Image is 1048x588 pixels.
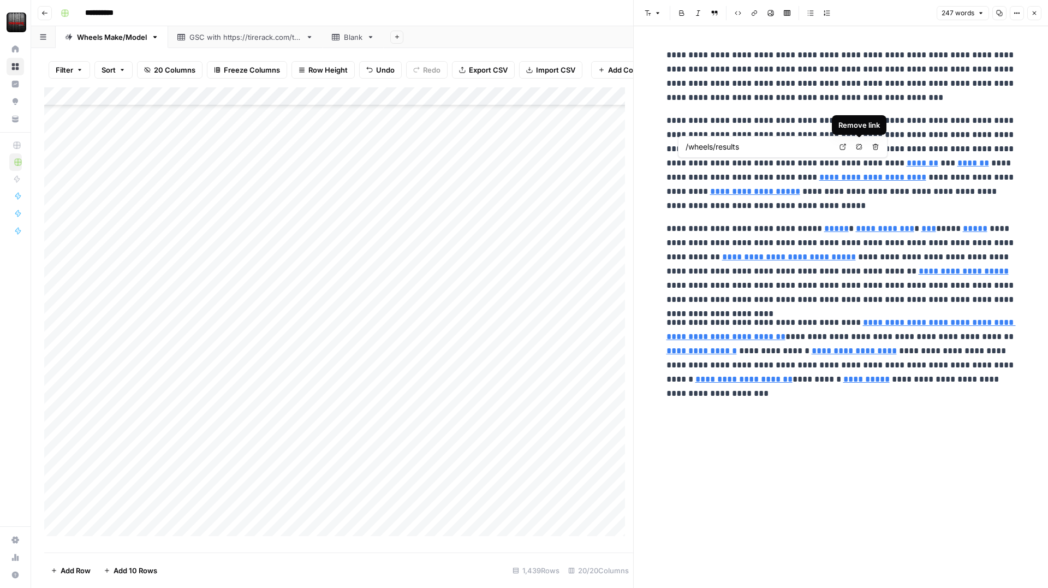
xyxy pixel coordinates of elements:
div: 20/20 Columns [564,562,633,579]
span: 247 words [942,8,974,18]
span: Freeze Columns [224,64,280,75]
span: Add Row [61,565,91,576]
span: Import CSV [536,64,575,75]
span: Export CSV [469,64,508,75]
span: Filter [56,64,73,75]
button: Undo [359,61,402,79]
button: 247 words [937,6,989,20]
span: 20 Columns [154,64,195,75]
a: Home [7,40,24,58]
button: Sort [94,61,133,79]
span: Add 10 Rows [114,565,157,576]
button: Add 10 Rows [97,562,164,579]
a: Usage [7,549,24,566]
a: Settings [7,531,24,549]
div: Wheels Make/Model [77,32,147,43]
a: Insights [7,75,24,93]
button: 20 Columns [137,61,203,79]
button: Help + Support [7,566,24,584]
a: Wheels Make/Model [56,26,168,48]
button: Row Height [291,61,355,79]
button: Add Column [591,61,657,79]
img: Tire Rack Logo [7,13,26,32]
a: Your Data [7,110,24,128]
button: Workspace: Tire Rack [7,9,24,36]
div: Remove link [838,120,880,130]
a: Blank [323,26,384,48]
a: Opportunities [7,93,24,110]
div: 1,439 Rows [508,562,564,579]
button: Filter [49,61,90,79]
a: Browse [7,58,24,75]
span: Sort [102,64,116,75]
a: GSC with [URL][DOMAIN_NAME] [168,26,323,48]
span: Undo [376,64,395,75]
span: Redo [423,64,440,75]
span: Add Column [608,64,650,75]
button: Redo [406,61,448,79]
span: Row Height [308,64,348,75]
button: Import CSV [519,61,582,79]
div: GSC with [URL][DOMAIN_NAME] [189,32,301,43]
div: Blank [344,32,362,43]
button: Export CSV [452,61,515,79]
button: Add Row [44,562,97,579]
button: Freeze Columns [207,61,287,79]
